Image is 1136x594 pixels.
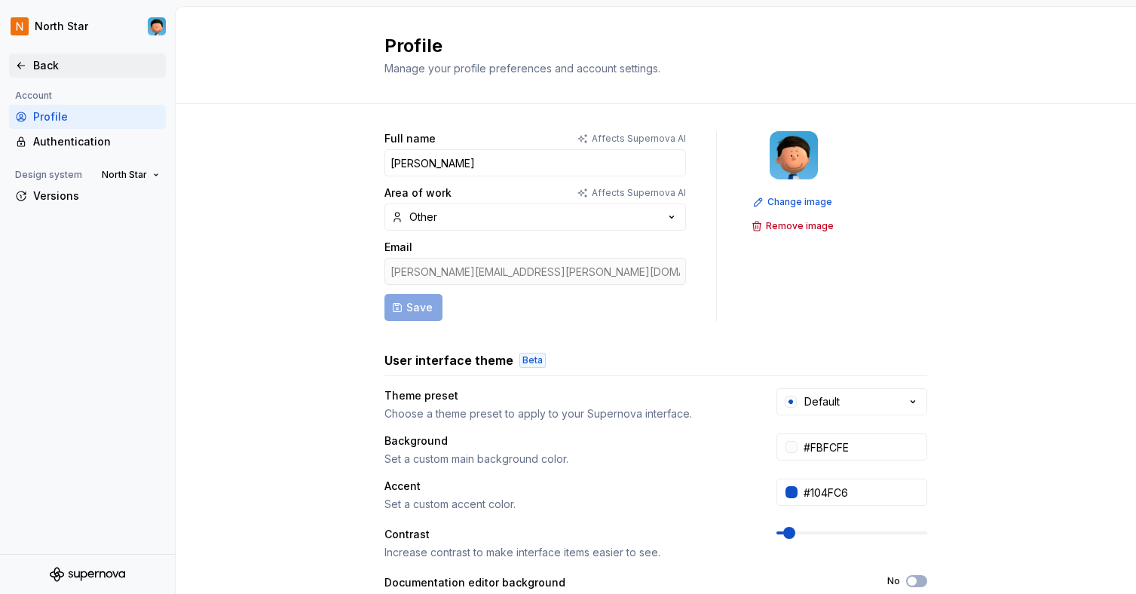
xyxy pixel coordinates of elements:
[9,87,58,105] div: Account
[384,351,513,369] h3: User interface theme
[9,166,88,184] div: Design system
[9,54,166,78] a: Back
[102,169,147,181] span: North Star
[33,58,160,73] div: Back
[33,134,160,149] div: Authentication
[798,433,927,461] input: #FFFFFF
[33,109,160,124] div: Profile
[749,191,839,213] button: Change image
[384,240,412,255] label: Email
[776,388,927,415] button: Default
[409,210,437,225] div: Other
[747,216,841,237] button: Remove image
[766,220,834,232] span: Remove image
[770,131,818,179] img: Peter Wong
[384,545,749,560] div: Increase contrast to make interface items easier to see.
[384,62,660,75] span: Manage your profile preferences and account settings.
[592,187,686,199] p: Affects Supernova AI
[887,575,900,587] label: No
[384,527,430,542] div: Contrast
[9,105,166,129] a: Profile
[384,575,565,590] div: Documentation editor background
[384,433,448,449] div: Background
[804,394,840,409] div: Default
[384,388,458,403] div: Theme preset
[9,184,166,208] a: Versions
[767,196,832,208] span: Change image
[519,353,546,368] div: Beta
[11,17,29,35] img: bb28370b-b938-4458-ba0e-c5bddf6d21d4.png
[384,479,421,494] div: Accent
[3,10,172,43] button: North StarPeter Wong
[35,19,88,34] div: North Star
[9,130,166,154] a: Authentication
[384,452,749,467] div: Set a custom main background color.
[384,497,749,512] div: Set a custom accent color.
[384,406,749,421] div: Choose a theme preset to apply to your Supernova interface.
[798,479,927,506] input: #104FC6
[384,34,909,58] h2: Profile
[33,188,160,204] div: Versions
[592,133,686,145] p: Affects Supernova AI
[384,131,436,146] label: Full name
[384,185,452,201] label: Area of work
[50,567,125,582] svg: Supernova Logo
[148,17,166,35] img: Peter Wong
